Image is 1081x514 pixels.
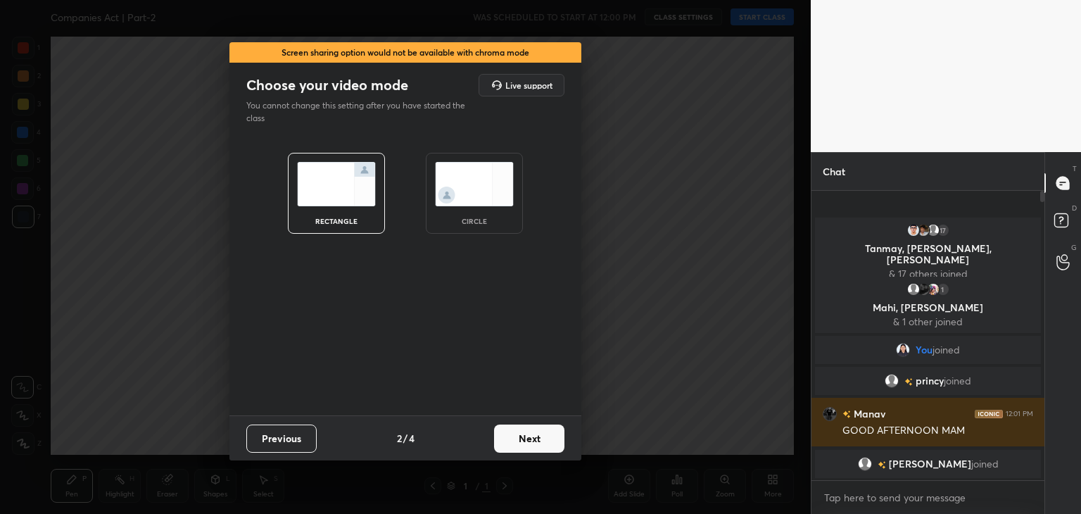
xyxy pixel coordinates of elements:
p: G [1071,242,1077,253]
span: joined [971,458,999,470]
div: grid [811,215,1044,481]
h6: Manav [851,406,885,421]
img: default.png [926,223,940,237]
h4: 4 [409,431,415,446]
button: Next [494,425,564,453]
div: circle [446,218,502,225]
img: cea5f857955a42be9ab3ea5802936392.jpg [916,282,930,296]
p: & 17 others joined [823,268,1032,280]
span: You [916,344,933,356]
h2: Choose your video mode [246,76,408,94]
img: normalScreenIcon.ae25ed63.svg [297,162,376,206]
p: & 1 other joined [823,316,1032,327]
p: You cannot change this setting after you have started the class [246,99,474,125]
img: default.png [858,457,872,471]
h4: / [403,431,407,446]
p: Chat [811,153,856,190]
img: 1d9caf79602a43199c593e4a951a70c3.jpg [896,343,910,357]
img: iconic-dark.1390631f.png [975,410,1003,418]
p: Tanmay, [PERSON_NAME], [PERSON_NAME] [823,243,1032,265]
img: circleScreenIcon.acc0effb.svg [435,162,514,206]
p: T [1073,163,1077,174]
div: 17 [936,223,950,237]
img: default.png [885,374,899,388]
span: [PERSON_NAME] [889,458,971,470]
p: Mahi, [PERSON_NAME] [823,302,1032,313]
h4: 2 [397,431,402,446]
button: Previous [246,425,317,453]
h5: Live support [505,81,552,89]
img: no-rating-badge.077c3623.svg [878,461,886,469]
img: default.png [906,282,921,296]
span: joined [944,375,971,387]
div: GOOD AFTERNOON MAM [842,424,1033,438]
span: joined [933,344,960,356]
p: D [1072,203,1077,213]
img: 14a880d005364e629a651db6cd6ebca9.jpg [906,223,921,237]
img: no-rating-badge.077c3623.svg [842,410,851,418]
img: no-rating-badge.077c3623.svg [904,378,913,386]
img: eea09502c1e346cfa301e397d3c70d5c.jpg [916,223,930,237]
img: 81b8171798384442a8c69e64adfefb48.jpg [926,282,940,296]
div: rectangle [308,218,365,225]
div: 12:01 PM [1006,410,1033,418]
div: 1 [936,282,950,296]
div: Screen sharing option would not be available with chroma mode [229,42,581,63]
img: 83fb5db4a88a434985c4cc6ea88d96af.jpg [823,407,837,421]
span: princy [916,375,944,387]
